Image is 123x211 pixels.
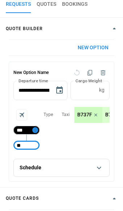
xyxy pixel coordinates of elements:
span: Delete quote option [97,66,110,79]
button: Schedule [14,159,109,177]
h4: Quote cards [6,197,39,200]
label: Cargo Weight [75,78,102,84]
p: Taxi [62,112,70,118]
h4: Quote builder [6,27,43,30]
div: Too short [13,126,40,135]
p: Schedule [20,165,41,171]
p: kg [99,87,104,93]
button: Choose date, selected date is Aug 20, 2025 [52,83,67,98]
h6: New Option Name [13,66,49,79]
span: Aircraft selection [16,109,27,120]
p: Type [44,112,53,118]
span: Duplicate quote option [83,66,97,79]
span: Reset quote option [70,66,83,79]
p: B737F [77,112,92,118]
div: scrollable content [74,107,110,123]
div: Too short [13,141,40,150]
label: Departure time [19,78,48,84]
p: B762 [105,112,117,118]
button: New Option [72,40,114,55]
